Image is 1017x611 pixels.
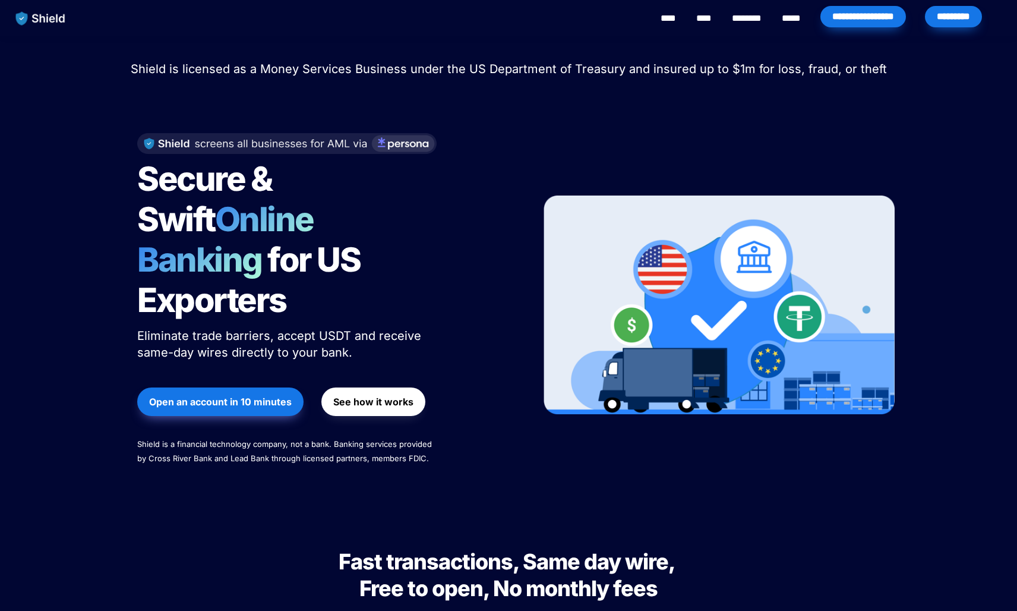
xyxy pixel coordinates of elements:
a: Open an account in 10 minutes [137,382,304,422]
img: website logo [10,6,71,31]
span: Shield is licensed as a Money Services Business under the US Department of Treasury and insured u... [131,62,887,76]
span: Eliminate trade barriers, accept USDT and receive same-day wires directly to your bank. [137,329,425,360]
span: Shield is a financial technology company, not a bank. Banking services provided by Cross River Ba... [137,439,434,463]
strong: See how it works [333,396,413,408]
span: Fast transactions, Same day wire, Free to open, No monthly fees [339,549,678,601]
button: Open an account in 10 minutes [137,388,304,416]
a: See how it works [321,382,425,422]
strong: Open an account in 10 minutes [149,396,292,408]
span: Online Banking [137,199,326,280]
span: Secure & Swift [137,159,277,240]
span: for US Exporters [137,240,366,320]
button: See how it works [321,388,425,416]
